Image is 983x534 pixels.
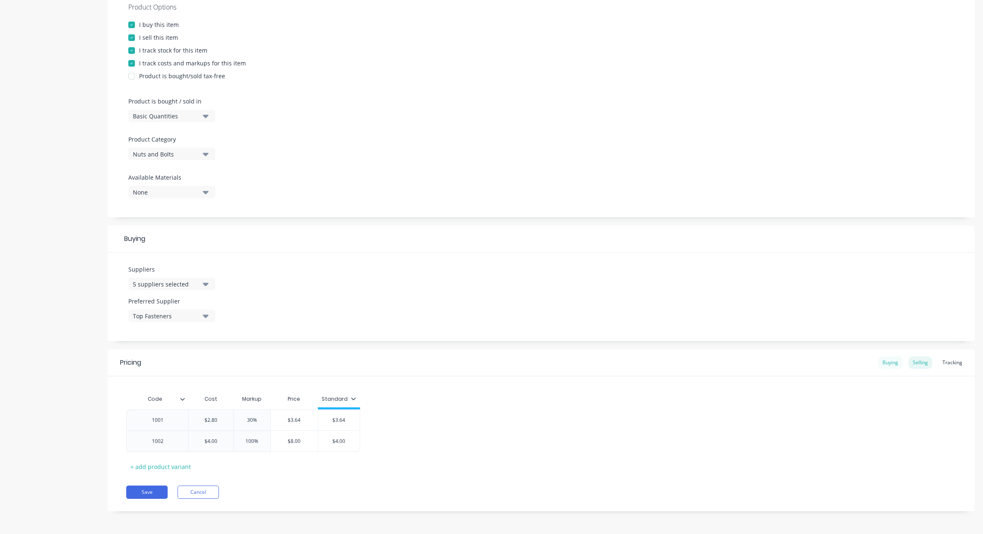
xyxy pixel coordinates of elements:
[318,431,360,452] div: $4.00
[878,356,902,369] div: Buying
[128,186,215,198] button: None
[178,486,219,499] button: Cancel
[128,265,215,274] label: Suppliers
[128,173,215,182] label: Available Materials
[128,135,211,144] label: Product Category
[137,415,178,426] div: 1001
[188,391,233,407] div: Cost
[271,410,318,431] div: $3.64
[231,431,273,452] div: 100%
[126,431,360,452] div: 1002$4.00100%$8.00$4.00
[128,278,215,290] button: 5 suppliers selected
[133,112,199,120] div: Basic Quantities
[128,97,211,106] label: Product is bought / sold in
[270,391,318,407] div: Price
[137,436,178,447] div: 1002
[318,410,360,431] div: $3.64
[128,297,215,305] label: Preferred Supplier
[126,486,168,499] button: Save
[126,460,195,473] div: + add product variant
[233,391,270,407] div: Markup
[139,33,178,42] div: I sell this item
[120,358,141,368] div: Pricing
[133,312,199,320] div: Top Fasteners
[189,410,233,431] div: $2.80
[271,431,318,452] div: $8.00
[189,431,233,452] div: $4.00
[128,2,954,12] div: Product Options
[139,72,225,80] div: Product is bought/sold tax-free
[126,409,360,431] div: 1001$2.8030%$3.64$3.64
[139,59,246,67] div: I track costs and markups for this item
[128,148,215,160] button: Nuts and Bolts
[139,20,179,29] div: I buy this item
[128,310,215,322] button: Top Fasteners
[231,410,273,431] div: 30%
[133,188,199,197] div: None
[108,226,975,253] div: Buying
[133,150,199,159] div: Nuts and Bolts
[139,46,207,55] div: I track stock for this item
[128,110,215,122] button: Basic Quantities
[908,356,932,369] div: Selling
[126,391,188,407] div: Code
[938,356,966,369] div: Tracking
[322,395,356,403] div: Standard
[133,280,199,289] div: 5 suppliers selected
[126,389,183,409] div: Code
